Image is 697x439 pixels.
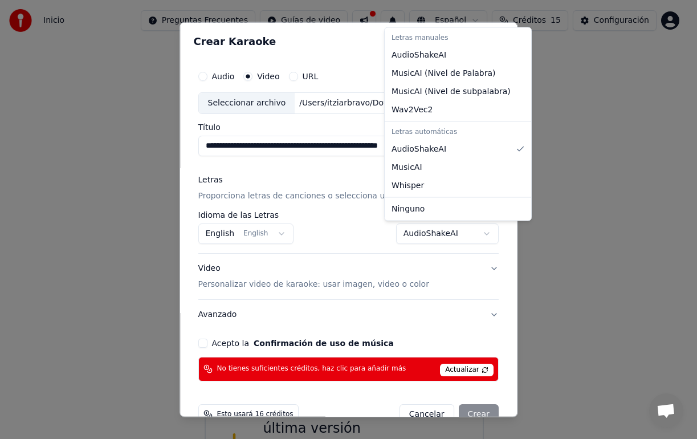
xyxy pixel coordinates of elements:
span: MusicAI ( Nivel de Palabra ) [392,67,496,79]
div: Letras manuales [387,30,529,46]
span: MusicAI ( Nivel de subpalabra ) [392,86,511,97]
span: Ninguno [392,203,425,214]
span: Whisper [392,180,424,191]
span: MusicAI [392,161,422,173]
span: AudioShakeAI [392,49,446,60]
div: Letras automáticas [387,124,529,140]
span: AudioShakeAI [392,143,446,155]
span: Wav2Vec2 [392,104,433,115]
